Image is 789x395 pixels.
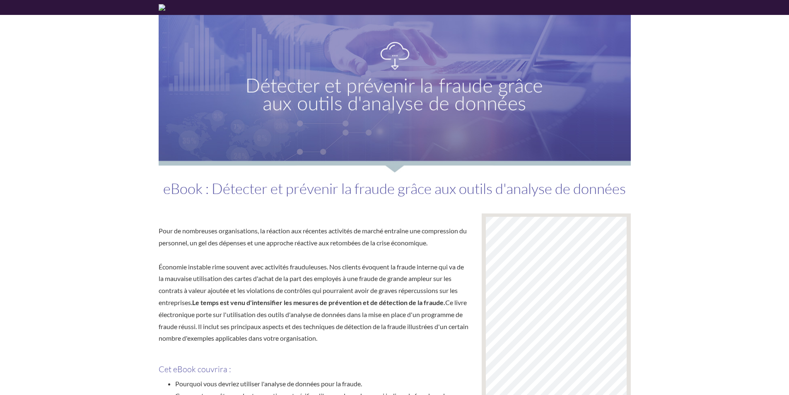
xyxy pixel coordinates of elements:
[175,378,469,390] li: Pourquoi vous devriez utiliser l'analyse de données pour la fraude.
[159,225,469,344] div: Pour de nombreuses organisations, la réaction aux récentes activités de marché entraîne une compr...
[192,298,445,306] strong: Le temps est venu d'intensifier les mesures de prévention et de détection de la fraude.
[159,365,469,374] h3: Cet eBook couvrira :
[159,181,631,209] h1: eBook : Détecter et prévenir la fraude grâce aux outils d'analyse de données
[159,15,631,172] img: eBook : Détecter et prévenir la fraude grâce aux outils d'analyse de données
